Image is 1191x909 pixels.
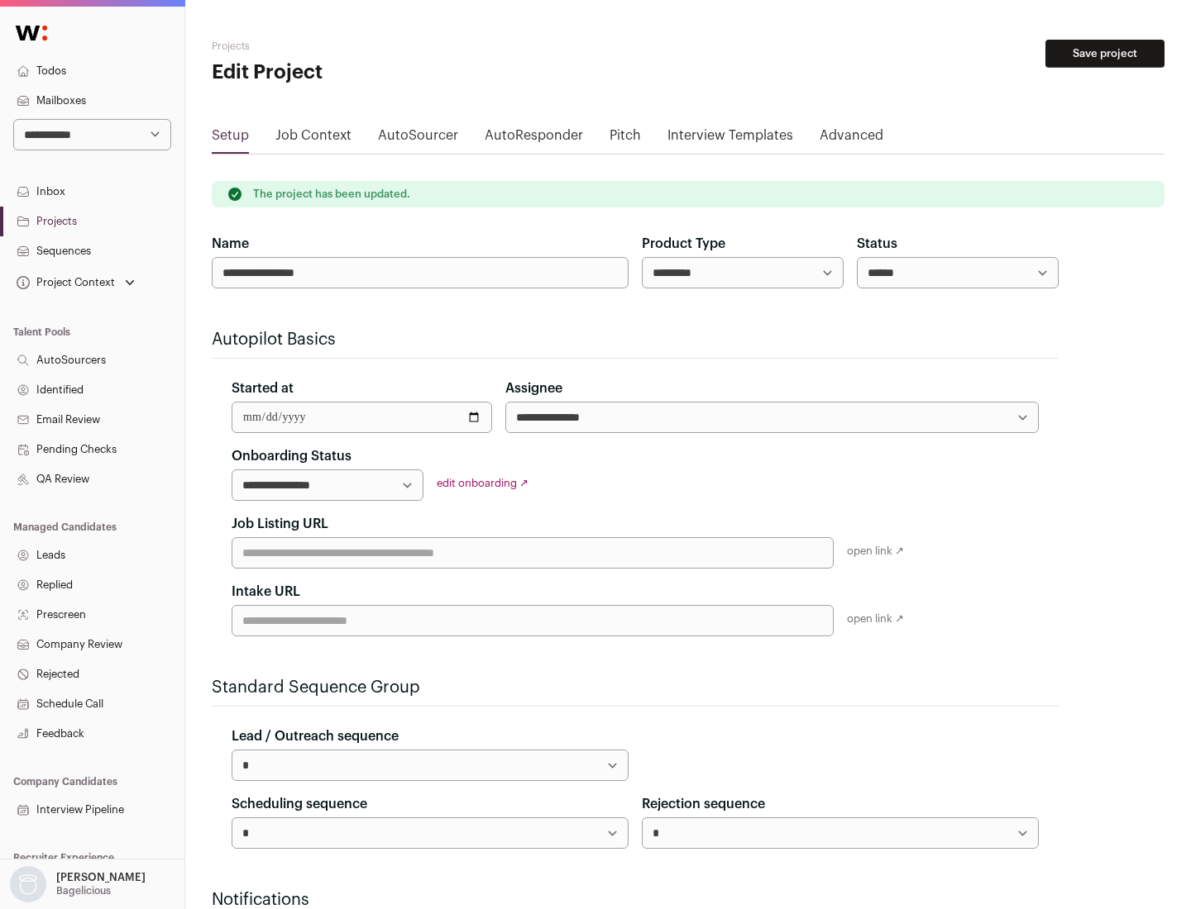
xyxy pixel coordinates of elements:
label: Rejection sequence [642,794,765,814]
img: nopic.png [10,866,46,902]
label: Intake URL [232,582,300,602]
a: Advanced [820,126,883,152]
label: Lead / Outreach sequence [232,726,399,746]
a: AutoSourcer [378,126,458,152]
a: AutoResponder [485,126,583,152]
label: Started at [232,378,294,398]
label: Assignee [505,378,562,398]
button: Open dropdown [7,866,149,902]
a: edit onboarding ↗ [437,478,529,488]
label: Name [212,234,249,254]
label: Job Listing URL [232,514,328,534]
p: The project has been updated. [253,188,410,201]
button: Open dropdown [13,271,138,294]
label: Product Type [642,234,725,254]
label: Status [857,234,897,254]
a: Pitch [610,126,641,152]
div: Project Context [13,276,115,289]
p: [PERSON_NAME] [56,871,146,884]
h2: Projects [212,40,529,53]
label: Scheduling sequence [232,794,367,814]
a: Job Context [275,126,352,152]
h2: Standard Sequence Group [212,676,1059,699]
a: Setup [212,126,249,152]
a: Interview Templates [667,126,793,152]
img: Wellfound [7,17,56,50]
h2: Autopilot Basics [212,328,1059,351]
button: Save project [1045,40,1165,68]
label: Onboarding Status [232,446,352,466]
h1: Edit Project [212,59,529,86]
p: Bagelicious [56,884,111,897]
